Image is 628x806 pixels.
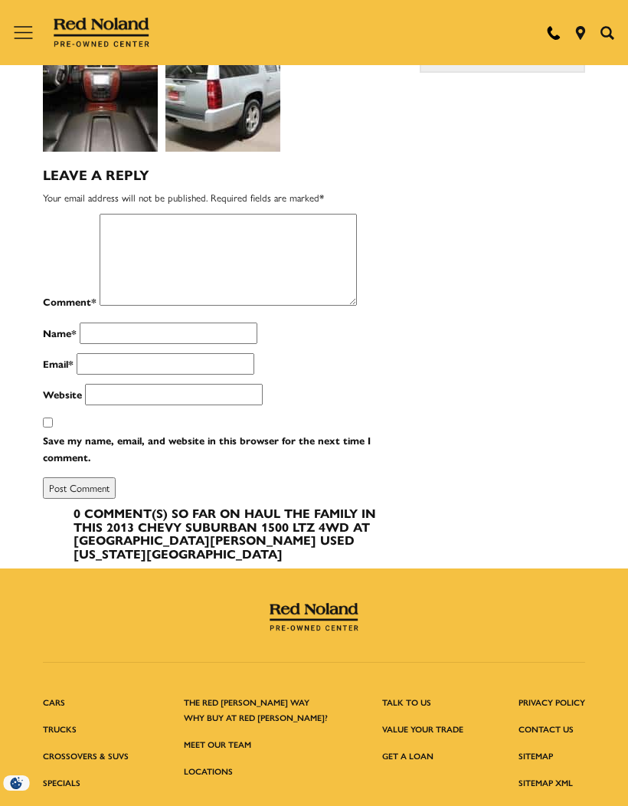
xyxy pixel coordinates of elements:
h4: 0 comment(s) so far on Haul The Family in This 2013 Chevy Suburban 1500 LTZ 4WD at [GEOGRAPHIC_DA... [74,506,397,560]
a: Why Buy at Red [PERSON_NAME]? [184,712,328,723]
a: Get A Loan [382,750,433,762]
label: Email [43,355,74,372]
label: Comment [43,293,96,310]
a: Sitemap XML [518,777,573,788]
img: 2013 Chevrolet Suburban for sale Red Noland Used Colorado Springs [43,37,158,152]
span: Required fields are marked [211,190,324,205]
a: Sitemap [518,750,553,762]
a: Red Noland Pre-Owned [54,23,150,38]
a: Locations [184,765,233,777]
a: Meet Our Team [184,739,251,750]
a: Crossovers & SUVs [43,750,129,762]
a: Cars [43,696,65,708]
label: Name [43,325,77,342]
button: Open the inventory search [594,26,620,40]
h3: Leave a Reply [43,167,397,182]
a: Specials [43,777,80,788]
a: Privacy Policy [518,696,585,708]
a: The Red [PERSON_NAME] Way [184,696,309,708]
img: 2013 Chevrolet Suburban for sale Red Noland Used Colorado Springs [165,37,280,152]
span: Your email address will not be published. [43,190,208,205]
input: Post Comment [43,477,116,499]
img: Red Noland Pre-Owned [54,18,150,48]
a: Value Your Trade [382,723,463,735]
label: Website [43,386,82,403]
img: Red Noland Pre-Owned [270,603,359,631]
a: Trucks [43,723,77,735]
label: Save my name, email, and website in this browser for the next time I comment. [43,432,397,466]
a: Talk to Us [382,696,431,708]
a: Contact Us [518,723,574,735]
